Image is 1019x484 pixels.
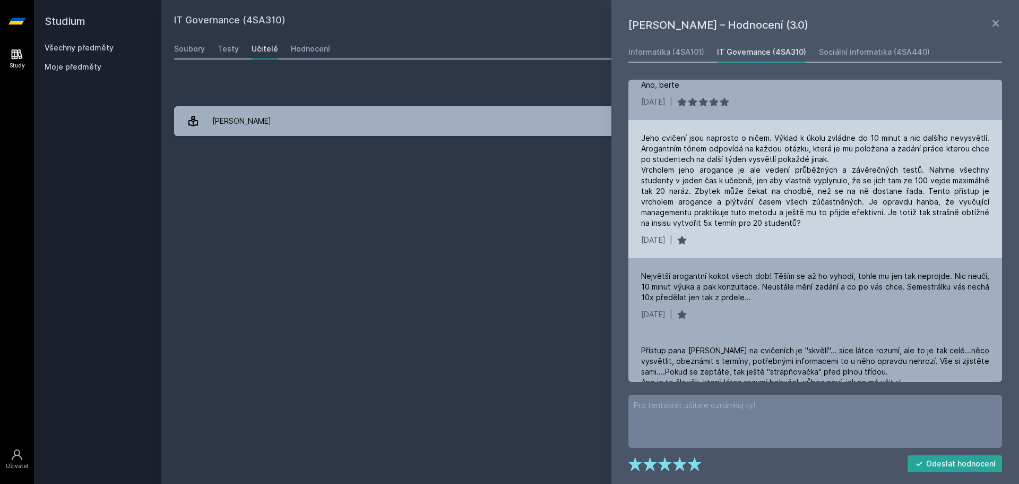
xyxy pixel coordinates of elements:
a: Study [2,43,32,75]
div: [DATE] [641,97,666,107]
a: Soubory [174,38,205,60]
div: Testy [218,44,239,54]
a: Učitelé [252,38,278,60]
a: Testy [218,38,239,60]
a: Uživatel [2,443,32,475]
div: Study [10,62,25,70]
span: Moje předměty [45,62,101,72]
div: [PERSON_NAME] [212,111,271,132]
a: [PERSON_NAME] 12 hodnocení 3.0 [174,106,1006,136]
div: Jeho cvičení jsou naprosto o ničem. Výklad k úkolu zvládne do 10 minut a nic dalšího nevysvětlí. ... [641,133,989,228]
div: | [670,97,672,107]
div: Ano, berte [641,80,679,90]
h2: IT Governance (4SA310) [174,13,887,30]
div: Hodnocení [291,44,330,54]
a: Hodnocení [291,38,330,60]
div: Učitelé [252,44,278,54]
div: Uživatel [6,462,28,470]
div: Soubory [174,44,205,54]
a: Všechny předměty [45,43,114,52]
